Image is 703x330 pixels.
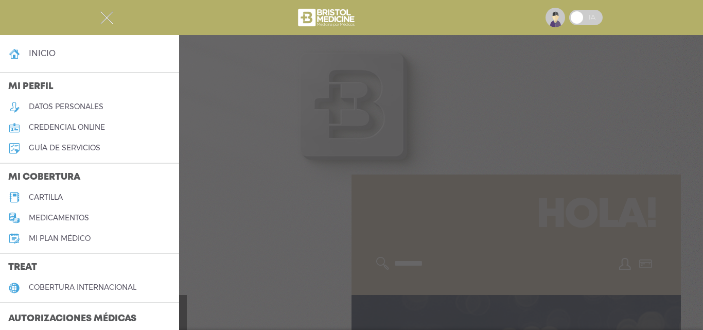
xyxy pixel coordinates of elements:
h5: datos personales [29,102,103,111]
img: Cober_menu-close-white.svg [100,11,113,24]
h5: credencial online [29,123,105,132]
h5: guía de servicios [29,144,100,152]
h5: Mi plan médico [29,234,91,243]
h5: medicamentos [29,214,89,222]
h5: cobertura internacional [29,283,136,292]
h4: inicio [29,48,56,58]
img: profile-placeholder.svg [546,8,565,27]
img: bristol-medicine-blanco.png [296,5,358,30]
h5: cartilla [29,193,63,202]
